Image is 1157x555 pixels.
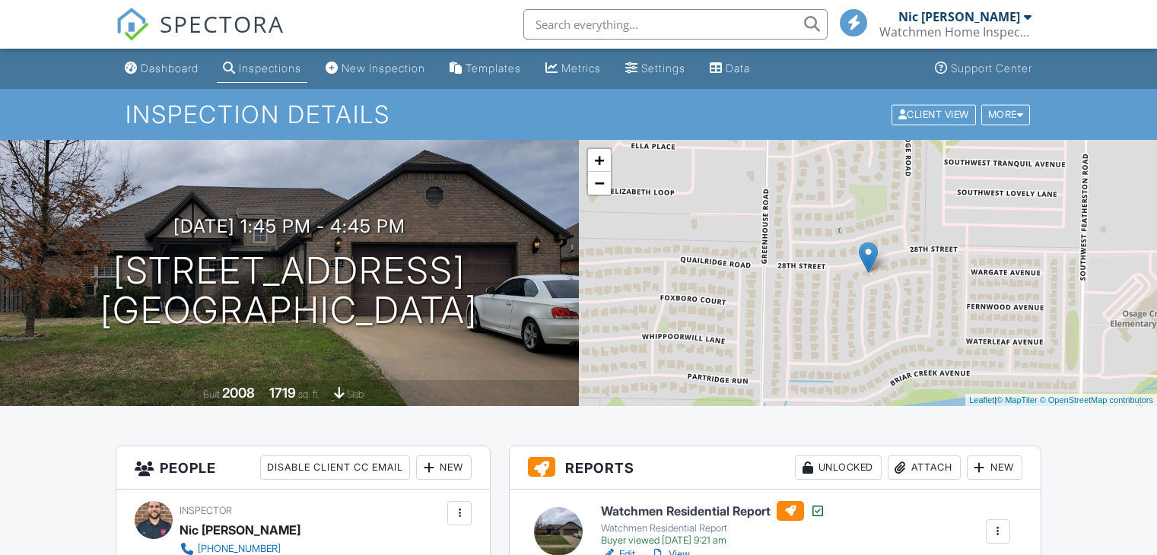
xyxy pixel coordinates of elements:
[119,55,205,83] a: Dashboard
[601,534,825,547] div: Buyer viewed [DATE] 9:21 am
[466,62,521,75] div: Templates
[298,388,319,400] span: sq. ft.
[898,9,1020,24] div: Nic [PERSON_NAME]
[929,55,1038,83] a: Support Center
[795,455,882,480] div: Unlocked
[641,62,685,75] div: Settings
[967,455,1022,480] div: New
[1040,395,1153,404] a: © OpenStreetMap contributors
[269,385,296,401] div: 1719
[601,501,825,547] a: Watchmen Residential Report Watchmen Residential Report Buyer viewed [DATE] 9:21 am
[588,149,611,172] a: Zoom in
[951,62,1032,75] div: Support Center
[217,55,307,83] a: Inspections
[996,395,1038,404] a: © MapTiler
[260,455,410,480] div: Disable Client CC Email
[892,104,976,125] div: Client View
[588,172,611,195] a: Zoom out
[510,446,1041,490] h3: Reports
[965,394,1157,407] div: |
[539,55,607,83] a: Metrics
[126,101,1031,128] h1: Inspection Details
[416,455,472,480] div: New
[141,62,199,75] div: Dashboard
[160,8,284,40] span: SPECTORA
[319,55,431,83] a: New Inspection
[116,446,490,490] h3: People
[969,395,994,404] a: Leaflet
[116,21,284,52] a: SPECTORA
[523,9,828,40] input: Search everything...
[347,388,364,400] span: slab
[180,505,232,516] span: Inspector
[342,62,425,75] div: New Inspection
[888,455,961,480] div: Attach
[443,55,527,83] a: Templates
[203,388,220,400] span: Built
[222,385,255,401] div: 2008
[601,522,825,534] div: Watchmen Residential Report
[561,62,601,75] div: Metrics
[704,55,756,83] a: Data
[116,8,149,41] img: The Best Home Inspection Software - Spectora
[198,543,281,555] div: [PHONE_NUMBER]
[890,108,980,119] a: Client View
[601,501,825,521] h6: Watchmen Residential Report
[173,216,405,236] h3: [DATE] 1:45 pm - 4:45 pm
[726,62,750,75] div: Data
[981,104,1031,125] div: More
[239,62,301,75] div: Inspections
[100,251,478,331] h1: [STREET_ADDRESS] [GEOGRAPHIC_DATA]
[879,24,1031,40] div: Watchmen Home Inspections
[180,519,300,541] div: Nic [PERSON_NAME]
[619,55,691,83] a: Settings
